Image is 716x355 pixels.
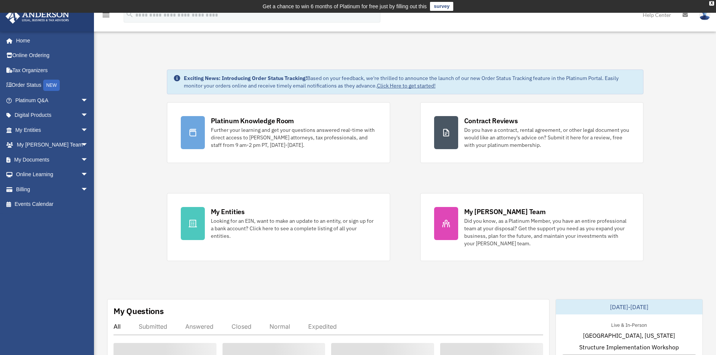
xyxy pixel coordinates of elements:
span: Structure Implementation Workshop [579,343,679,352]
a: Platinum Q&Aarrow_drop_down [5,93,100,108]
span: arrow_drop_down [81,108,96,123]
img: Anderson Advisors Platinum Portal [3,9,71,24]
i: menu [101,11,111,20]
span: [GEOGRAPHIC_DATA], [US_STATE] [583,331,675,340]
span: arrow_drop_down [81,182,96,197]
a: Digital Productsarrow_drop_down [5,108,100,123]
div: Contract Reviews [464,116,518,125]
div: Get a chance to win 6 months of Platinum for free just by filling out this [263,2,427,11]
a: menu [101,13,111,20]
a: Events Calendar [5,197,100,212]
img: User Pic [699,9,710,20]
span: arrow_drop_down [81,93,96,108]
div: Based on your feedback, we're thrilled to announce the launch of our new Order Status Tracking fe... [184,74,637,89]
div: My Questions [114,305,164,317]
a: Order StatusNEW [5,78,100,93]
a: Contract Reviews Do you have a contract, rental agreement, or other legal document you would like... [420,102,643,163]
div: Answered [185,323,213,330]
div: Do you have a contract, rental agreement, or other legal document you would like an attorney's ad... [464,126,630,149]
a: My Documentsarrow_drop_down [5,152,100,167]
a: My Entitiesarrow_drop_down [5,122,100,137]
a: Click Here to get started! [377,82,436,89]
strong: Exciting News: Introducing Order Status Tracking! [184,75,307,82]
div: Did you know, as a Platinum Member, you have an entire professional team at your disposal? Get th... [464,217,630,247]
i: search [126,10,134,18]
div: Closed [232,323,251,330]
div: Expedited [308,323,337,330]
div: Looking for an EIN, want to make an update to an entity, or sign up for a bank account? Click her... [211,217,376,240]
div: Submitted [139,323,167,330]
div: My Entities [211,207,245,216]
div: All [114,323,121,330]
a: My [PERSON_NAME] Teamarrow_drop_down [5,137,100,153]
span: arrow_drop_down [81,152,96,168]
span: arrow_drop_down [81,137,96,153]
a: Billingarrow_drop_down [5,182,100,197]
div: Live & In-Person [605,320,653,328]
a: Home [5,33,96,48]
span: arrow_drop_down [81,167,96,183]
div: Further your learning and get your questions answered real-time with direct access to [PERSON_NAM... [211,126,376,149]
a: Tax Organizers [5,63,100,78]
div: [DATE]-[DATE] [556,299,702,314]
span: arrow_drop_down [81,122,96,138]
div: close [709,1,714,6]
div: My [PERSON_NAME] Team [464,207,546,216]
div: NEW [43,80,60,91]
a: survey [430,2,453,11]
a: Online Ordering [5,48,100,63]
a: My [PERSON_NAME] Team Did you know, as a Platinum Member, you have an entire professional team at... [420,193,643,261]
a: Platinum Knowledge Room Further your learning and get your questions answered real-time with dire... [167,102,390,163]
div: Platinum Knowledge Room [211,116,294,125]
a: Online Learningarrow_drop_down [5,167,100,182]
a: My Entities Looking for an EIN, want to make an update to an entity, or sign up for a bank accoun... [167,193,390,261]
div: Normal [269,323,290,330]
